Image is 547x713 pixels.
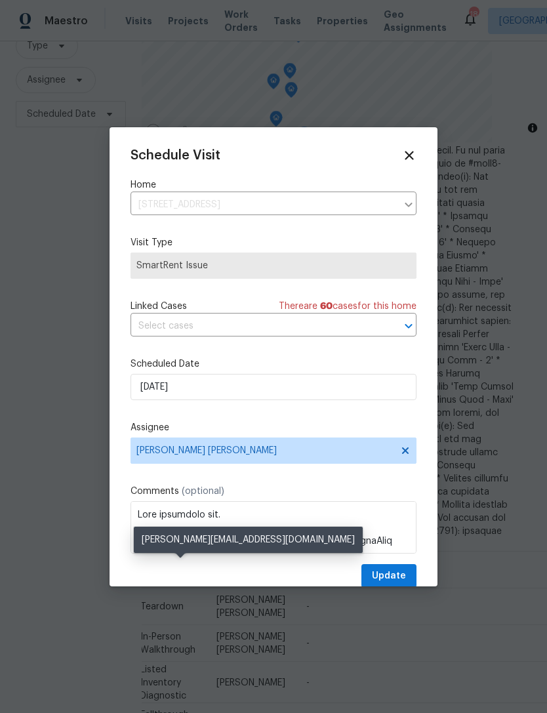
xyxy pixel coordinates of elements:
input: Enter in an address [131,195,397,215]
input: Select cases [131,316,380,336]
span: [PERSON_NAME] [PERSON_NAME] [136,445,394,456]
label: Comments [131,485,416,498]
label: Visit Type [131,236,416,249]
button: Open [399,317,418,335]
span: 60 [320,302,333,311]
span: Update [372,568,406,584]
label: Scheduled Date [131,357,416,371]
label: Home [131,178,416,192]
span: There are case s for this home [279,300,416,313]
span: Close [402,148,416,163]
label: Assignee [131,421,416,434]
button: Update [361,564,416,588]
span: (optional) [182,487,224,496]
span: SmartRent Issue [136,259,411,272]
div: [PERSON_NAME][EMAIL_ADDRESS][DOMAIN_NAME] [134,527,363,553]
span: Schedule Visit [131,149,220,162]
span: Linked Cases [131,300,187,313]
textarea: Lore ipsumdolo sit. Ametco adipisc eli seddoeius tem incid utla etd MagnaAliq enimad. MinimVeni Q... [131,501,416,554]
input: M/D/YYYY [131,374,416,400]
